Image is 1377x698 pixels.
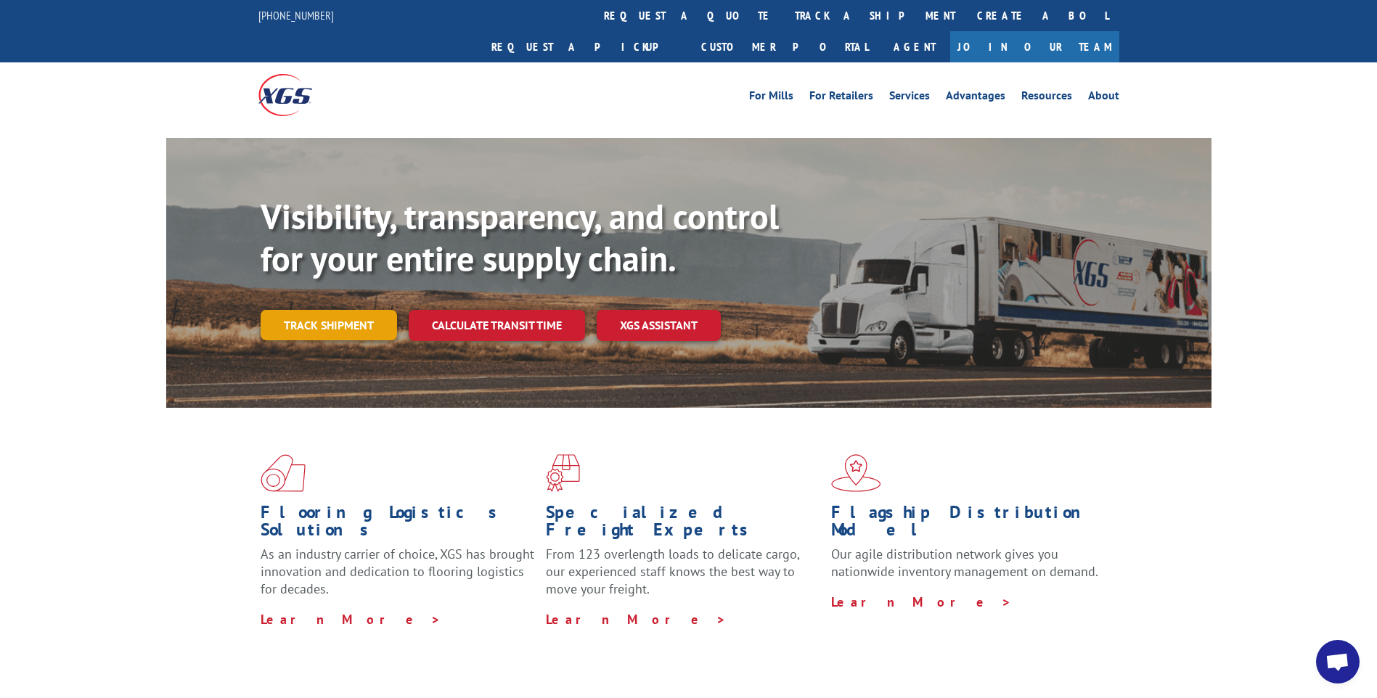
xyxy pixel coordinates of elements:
span: As an industry carrier of choice, XGS has brought innovation and dedication to flooring logistics... [261,546,534,597]
a: Customer Portal [690,31,879,62]
a: Join Our Team [950,31,1119,62]
b: Visibility, transparency, and control for your entire supply chain. [261,194,779,281]
a: Agent [879,31,950,62]
a: For Mills [749,90,793,106]
a: Resources [1021,90,1072,106]
a: Track shipment [261,310,397,340]
a: [PHONE_NUMBER] [258,8,334,22]
a: Learn More > [831,594,1012,610]
a: Advantages [946,90,1005,106]
span: Our agile distribution network gives you nationwide inventory management on demand. [831,546,1098,580]
h1: Specialized Freight Experts [546,504,820,546]
a: XGS ASSISTANT [597,310,721,341]
div: Open chat [1316,640,1360,683]
h1: Flagship Distribution Model [831,504,1106,546]
a: Calculate transit time [409,310,585,341]
a: For Retailers [809,90,873,106]
a: Learn More > [546,611,727,628]
h1: Flooring Logistics Solutions [261,504,535,546]
a: Learn More > [261,611,441,628]
img: xgs-icon-focused-on-flooring-red [546,454,580,492]
img: xgs-icon-total-supply-chain-intelligence-red [261,454,306,492]
a: Request a pickup [481,31,690,62]
img: xgs-icon-flagship-distribution-model-red [831,454,881,492]
p: From 123 overlength loads to delicate cargo, our experienced staff knows the best way to move you... [546,546,820,610]
a: About [1088,90,1119,106]
a: Services [889,90,930,106]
